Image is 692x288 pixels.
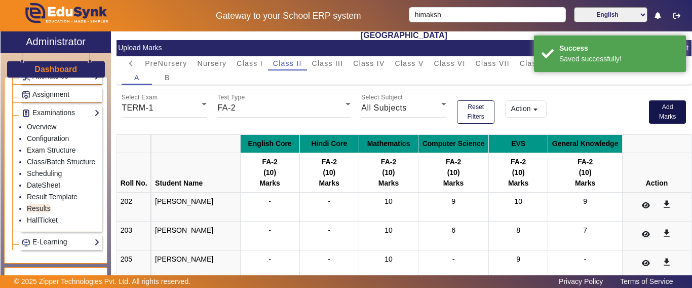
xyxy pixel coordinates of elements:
th: FA-2 [299,153,359,192]
th: FA-2 [359,153,418,192]
mat-icon: get_app [662,228,672,238]
th: Action [622,153,691,192]
mat-label: Select Subject [361,94,403,101]
mat-icon: arrow_drop_down [530,104,541,115]
span: 10 [385,197,393,205]
span: Class I [237,60,263,67]
span: 6 [451,226,455,234]
div: Saved successfully! [559,54,678,64]
span: Class VII [476,60,510,67]
a: Terms of Service [615,275,678,288]
span: Class III [312,60,343,67]
span: 9 [516,255,520,263]
div: Marks [552,178,619,189]
a: Exam Structure [27,146,75,154]
span: Class VI [434,60,465,67]
span: All Subjects [361,103,407,112]
span: 10 [514,197,522,205]
mat-label: Select Exam [122,94,158,101]
span: TERM-1 [122,103,153,112]
p: Finance [12,275,102,285]
span: - [328,255,331,263]
th: Mathematics [359,134,418,153]
a: Results [27,204,51,212]
td: [PERSON_NAME] [151,250,240,279]
span: 9 [451,197,455,205]
td: 205 [117,250,151,279]
mat-icon: get_app [662,257,672,267]
h5: Gateway to your School ERP system [179,11,399,21]
th: FA-2 [418,153,489,192]
a: DateSheet [27,181,60,189]
div: (10) [492,167,544,178]
span: 9 [583,197,587,205]
button: Action [505,100,547,118]
a: HallTicket [27,216,58,224]
div: Marks [363,178,414,189]
span: A [134,74,140,81]
a: Class/Batch Structure [27,158,95,166]
span: Class VIII [520,60,556,67]
div: (10) [303,167,355,178]
span: Class II [273,60,302,67]
mat-card-header: Upload Marks [117,40,691,56]
th: Roll No. [117,153,151,192]
a: Privacy Policy [554,275,608,288]
th: General Knowledge [548,134,623,153]
th: Computer Science [418,134,489,153]
a: Dashboard [34,64,78,75]
td: [PERSON_NAME] [151,192,240,221]
button: Reset Filters [457,100,494,124]
td: 202 [117,192,151,221]
button: Add Marks [649,100,686,124]
div: Marks [303,178,355,189]
span: - [268,197,271,205]
td: 203 [117,221,151,250]
th: FA-2 [489,153,548,192]
span: FA-2 [217,103,236,112]
h2: [GEOGRAPHIC_DATA] [117,30,691,40]
span: - [584,255,587,263]
span: - [328,226,331,234]
span: - [452,255,455,263]
span: 7 [583,226,587,234]
p: © 2025 Zipper Technologies Pvt. Ltd. All rights reserved. [14,276,191,287]
a: Scheduling [27,169,62,177]
th: FA-2 [548,153,623,192]
span: Assignment [32,90,69,98]
div: Marks [244,178,296,189]
div: Marks [422,178,485,189]
th: Hindi Core [299,134,359,153]
span: 10 [385,226,393,234]
a: Administrator [1,31,111,53]
th: Student Name [151,153,240,192]
a: Overview [27,123,56,131]
span: - [268,255,271,263]
span: B [165,74,170,81]
h2: Administrator [26,35,86,48]
mat-label: Test Type [217,94,245,101]
img: Assignments.png [22,91,30,99]
div: (10) [244,167,296,178]
div: Success [559,43,678,54]
span: PreNursery [145,60,187,67]
mat-icon: get_app [662,199,672,209]
a: Assignment [22,89,100,100]
span: 10 [385,255,393,263]
span: - [328,197,331,205]
div: Marks [492,178,544,189]
a: Result Template [27,193,78,201]
span: - [268,226,271,234]
span: Class V [395,60,424,67]
th: FA-2 [240,153,299,192]
input: Search [409,7,565,22]
td: [PERSON_NAME] [151,221,240,250]
th: English Core [240,134,299,153]
th: EVS [489,134,548,153]
div: (10) [552,167,619,178]
span: Class IV [353,60,385,67]
a: Configuration [27,134,69,142]
span: 8 [516,226,520,234]
span: Nursery [198,60,227,67]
